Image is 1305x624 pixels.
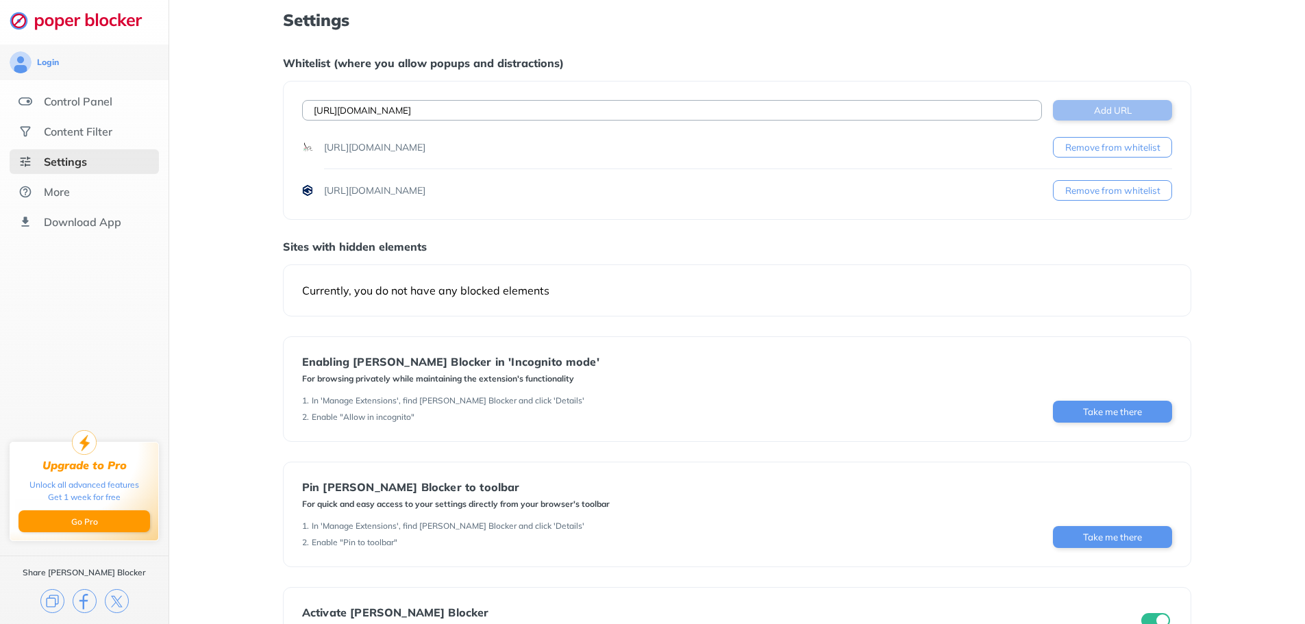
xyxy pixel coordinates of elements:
[18,95,32,108] img: features.svg
[1053,180,1172,201] button: Remove from whitelist
[18,125,32,138] img: social.svg
[1053,401,1172,423] button: Take me there
[324,140,425,154] div: [URL][DOMAIN_NAME]
[105,589,129,613] img: x.svg
[48,491,121,503] div: Get 1 week for free
[44,125,112,138] div: Content Filter
[302,481,610,493] div: Pin [PERSON_NAME] Blocker to toolbar
[283,56,1191,70] div: Whitelist (where you allow popups and distractions)
[302,537,309,548] div: 2 .
[1053,100,1172,121] button: Add URL
[44,215,121,229] div: Download App
[302,100,1042,121] input: Example: twitter.com
[44,155,87,169] div: Settings
[18,510,150,532] button: Go Pro
[42,459,127,472] div: Upgrade to Pro
[302,606,489,619] div: Activate [PERSON_NAME] Blocker
[10,11,157,30] img: logo-webpage.svg
[40,589,64,613] img: copy.svg
[283,240,1191,253] div: Sites with hidden elements
[324,184,425,197] div: [URL][DOMAIN_NAME]
[283,11,1191,29] h1: Settings
[10,51,32,73] img: avatar.svg
[302,395,309,406] div: 1 .
[312,521,584,532] div: In 'Manage Extensions', find [PERSON_NAME] Blocker and click 'Details'
[44,185,70,199] div: More
[302,412,309,423] div: 2 .
[302,284,1172,297] div: Currently, you do not have any blocked elements
[1053,526,1172,548] button: Take me there
[302,185,313,196] img: favicons
[23,567,146,578] div: Share [PERSON_NAME] Blocker
[18,185,32,199] img: about.svg
[1053,137,1172,158] button: Remove from whitelist
[302,521,309,532] div: 1 .
[73,589,97,613] img: facebook.svg
[312,395,584,406] div: In 'Manage Extensions', find [PERSON_NAME] Blocker and click 'Details'
[18,215,32,229] img: download-app.svg
[302,142,313,153] img: favicons
[312,412,414,423] div: Enable "Allow in incognito"
[302,373,599,384] div: For browsing privately while maintaining the extension's functionality
[18,155,32,169] img: settings-selected.svg
[302,499,610,510] div: For quick and easy access to your settings directly from your browser's toolbar
[29,479,139,491] div: Unlock all advanced features
[44,95,112,108] div: Control Panel
[312,537,397,548] div: Enable "Pin to toolbar"
[302,355,599,368] div: Enabling [PERSON_NAME] Blocker in 'Incognito mode'
[37,57,59,68] div: Login
[72,430,97,455] img: upgrade-to-pro.svg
